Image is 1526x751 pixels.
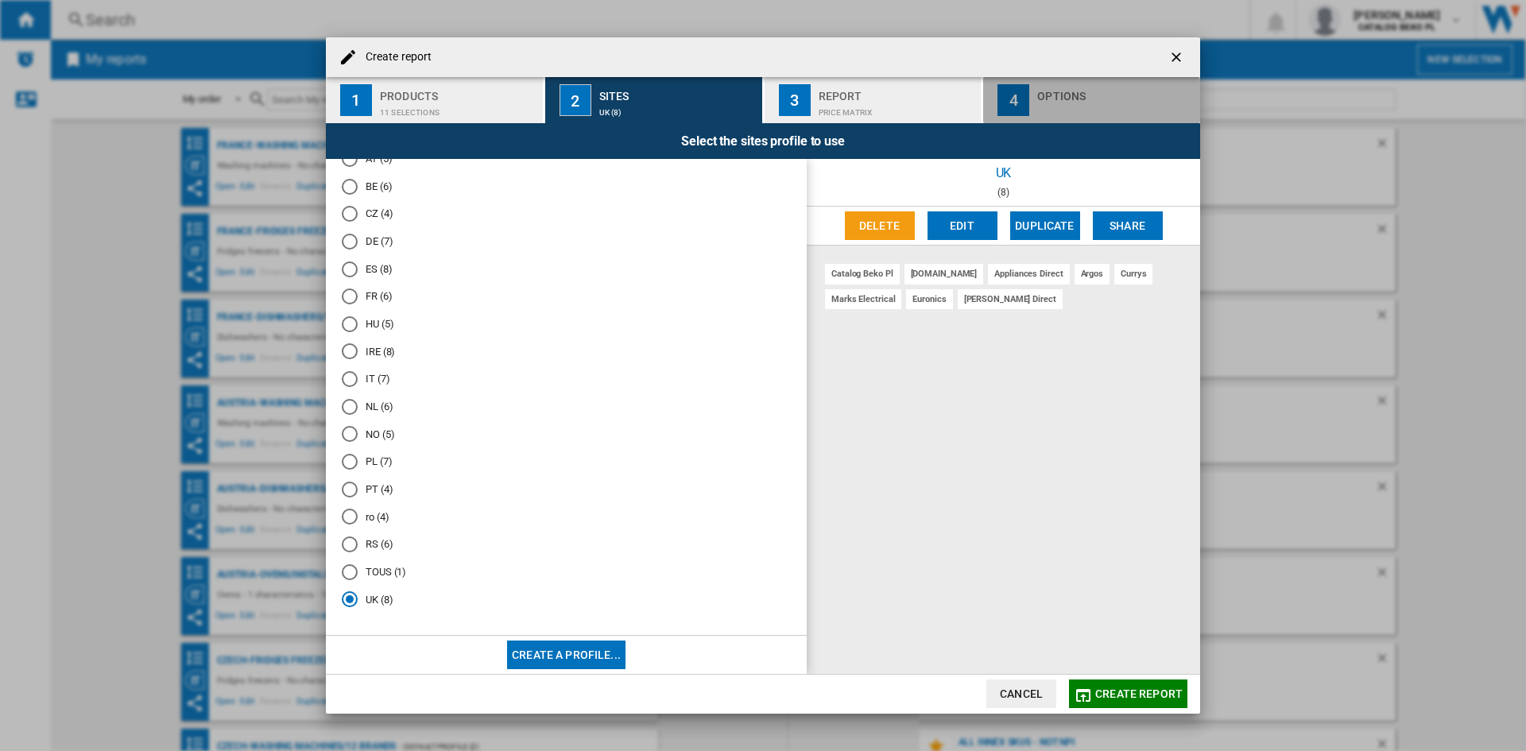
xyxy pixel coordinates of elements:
md-radio-button: NO (5) [342,427,791,442]
md-radio-button: PT (4) [342,482,791,497]
div: [PERSON_NAME] direct [958,289,1063,309]
button: getI18NText('BUTTONS.CLOSE_DIALOG') [1162,41,1194,73]
button: Duplicate [1010,211,1080,240]
div: 2 [560,84,591,116]
div: euronics [906,289,952,309]
md-radio-button: PL (7) [342,455,791,470]
div: (8) [807,187,1200,198]
button: Delete [845,211,915,240]
div: currys [1114,264,1152,284]
div: catalog beko pl [825,264,900,284]
button: Cancel [986,679,1056,708]
div: UK (8) [599,100,756,117]
div: 3 [779,84,811,116]
button: Create report [1069,679,1187,708]
div: marks electrical [825,289,901,309]
button: 4 Options [983,77,1200,123]
div: [DOMAIN_NAME] [904,264,984,284]
button: Share [1093,211,1163,240]
div: Report [819,83,975,100]
button: Edit [928,211,997,240]
md-radio-button: FR (6) [342,289,791,304]
ng-md-icon: getI18NText('BUTTONS.CLOSE_DIALOG') [1168,49,1187,68]
div: 1 [340,84,372,116]
md-radio-button: IRE (8) [342,344,791,359]
button: 3 Report Price Matrix [765,77,983,123]
div: Sites [599,83,756,100]
md-radio-button: ro (4) [342,509,791,525]
div: Products [380,83,536,100]
md-radio-button: AT (5) [342,152,791,167]
md-radio-button: RS (6) [342,537,791,552]
md-radio-button: IT (7) [342,372,791,387]
div: appliances direct [988,264,1069,284]
div: argos [1075,264,1110,284]
md-radio-button: ES (8) [342,261,791,277]
div: 11 selections [380,100,536,117]
md-radio-button: NL (6) [342,399,791,414]
md-radio-button: BE (6) [342,179,791,194]
div: 4 [997,84,1029,116]
md-radio-button: TOUS (1) [342,564,791,579]
h4: Create report [358,49,432,65]
div: Price Matrix [819,100,975,117]
span: Create report [1095,687,1183,700]
md-radio-button: CZ (4) [342,207,791,222]
md-radio-button: UK (8) [342,592,791,607]
md-radio-button: HU (5) [342,317,791,332]
md-radio-button: DE (7) [342,234,791,250]
div: Options [1037,83,1194,100]
div: Select the sites profile to use [326,123,1200,159]
button: Create a profile... [507,641,626,669]
div: UK [807,159,1200,187]
button: 1 Products 11 selections [326,77,544,123]
button: 2 Sites UK (8) [545,77,764,123]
